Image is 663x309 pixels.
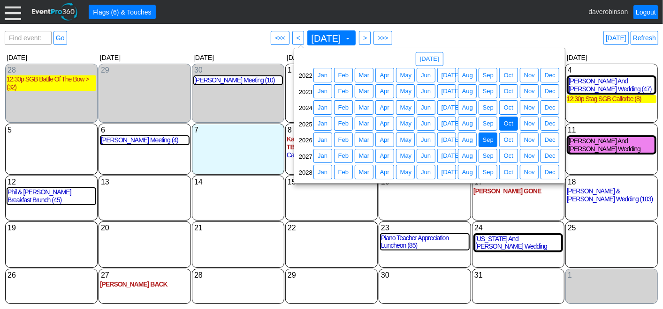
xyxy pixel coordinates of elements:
span: Dec [543,135,557,145]
span: May [398,87,414,96]
span: Mar [357,103,371,112]
span: Jun [419,103,433,112]
div: Show menu [287,65,376,75]
span: Mar [357,87,371,96]
span: [DATE] [440,151,463,161]
span: Nov [522,103,537,112]
span: Jan [316,119,329,128]
div: Kayla Wedding Flower Delivery - TBD timing [287,135,376,151]
span: Nov [522,119,537,128]
span: [DATE] [440,87,454,96]
span: Oct [502,103,515,112]
span: Jun [419,119,433,129]
div: [PERSON_NAME] GONE [473,187,563,195]
span: Jan [316,135,329,145]
div: Show menu [7,270,96,280]
span: May [398,103,414,112]
span: <<< [273,33,287,43]
span: Jan [316,87,329,96]
div: Show menu [567,223,656,233]
div: Show menu [380,270,470,280]
div: Show menu [287,270,376,280]
div: Show menu [100,177,190,187]
span: Oct [502,167,516,177]
span: Apr [378,135,392,145]
span: Sep [481,151,495,161]
div: Show menu [100,223,190,233]
span: Mar [357,71,371,80]
span: Mar [357,119,371,129]
span: Nov [522,87,536,96]
span: Mar [357,70,371,80]
span: Apr [378,151,391,161]
div: Show menu [567,65,656,75]
span: May [398,151,412,161]
span: [DATE] [440,70,454,80]
span: May [398,70,412,80]
span: Jun [419,87,433,96]
span: Sep [481,87,495,96]
span: Feb [336,70,351,80]
div: Show menu [193,223,283,233]
span: Jan [316,103,330,112]
div: Show menu [7,125,96,135]
div: Show menu [473,223,563,233]
span: Feb [336,168,351,177]
span: Dec [543,70,557,80]
div: [DATE] [285,52,378,63]
span: Oct [502,151,516,161]
span: Oct [502,119,515,128]
span: Dec [543,71,557,80]
span: [DATE] [440,135,463,145]
span: Apr [378,103,392,112]
span: Apr [378,151,392,161]
span: Nov [522,71,537,80]
a: Refresh [631,31,658,45]
span: Nov [522,119,536,129]
span: Feb [336,103,351,112]
span: Aug [460,119,475,128]
a: [DATE] [603,31,629,45]
span: Apr [378,119,392,129]
div: Show menu [380,223,470,233]
span: daverobinson [588,7,628,15]
span: Sep [481,87,495,96]
span: Nov [522,151,537,161]
span: >>> [376,33,390,43]
span: Jun [419,168,433,177]
div: [PERSON_NAME] BACK [100,280,190,288]
span: [DATE] [440,119,454,129]
div: Show menu [473,270,563,280]
span: Flags (6) & Touches [91,7,153,17]
span: Nov [522,135,537,145]
span: Mar [357,168,371,177]
span: 2028 [299,169,312,180]
span: Oct [502,135,515,145]
span: Aug [460,70,474,80]
span: Apr [378,167,392,177]
span: Mar [357,87,371,96]
div: Show menu [7,177,96,187]
div: Menu: Click or 'Crtl+M' to toggle menu open/close [5,4,21,20]
span: Aug [460,167,474,177]
span: Apr [378,87,391,96]
span: Oct [502,87,516,96]
span: Jun [419,167,433,177]
span: Mar [357,167,371,177]
span: Nov [522,168,537,177]
span: Sep [481,168,495,177]
span: 2024 [299,104,312,116]
span: Jun [419,87,433,96]
span: May [398,103,412,112]
span: Oct [502,71,515,80]
div: Show menu [287,223,376,233]
div: Show menu [567,125,656,135]
span: Feb [336,119,351,128]
span: Oct [502,119,516,129]
span: Jun [419,71,433,80]
span: Sep [481,119,495,129]
div: Show menu [567,177,656,187]
a: Logout [633,5,658,19]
